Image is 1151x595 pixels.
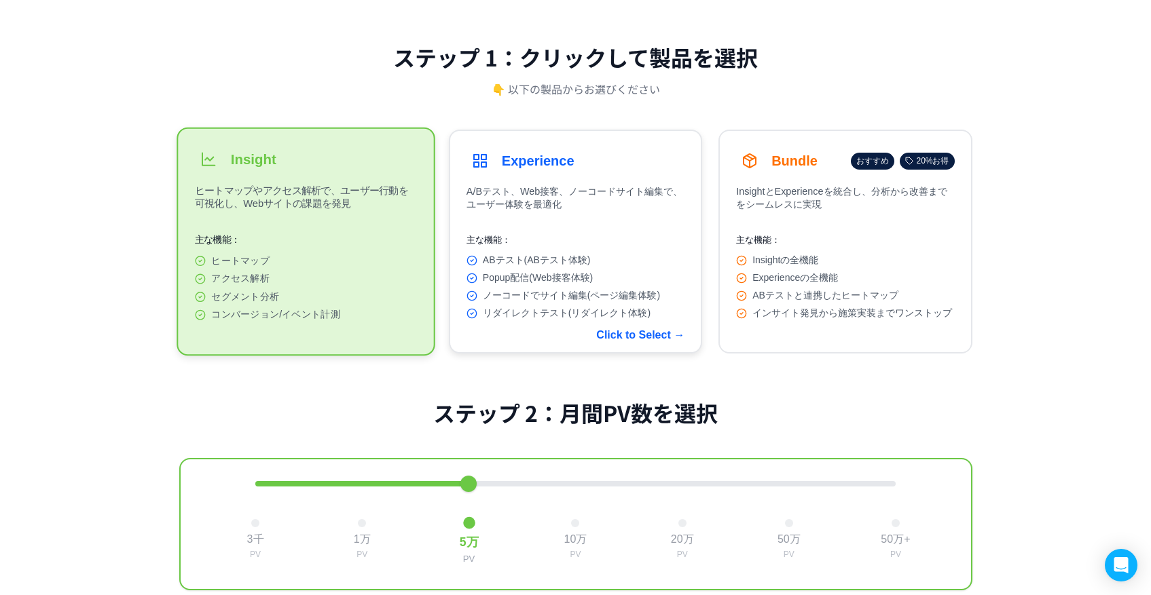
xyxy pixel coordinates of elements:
button: 20万PV [665,514,699,564]
p: ヒートマップやアクセス解析で、ユーザー行動を可視化し、Webサイトの課題を発見 [194,184,417,217]
div: PV [570,550,581,559]
span: ABテストと連携したヒートマップ [752,290,898,302]
span: アクセス解析 [211,273,270,285]
div: Click to Select → [596,329,684,341]
button: 10万PV [559,514,593,564]
button: 1万PV [348,514,376,564]
div: 20万 [671,533,694,547]
div: 5万 [460,535,478,550]
p: 👇 以下の製品からお選びください [492,74,660,90]
button: 5万PV [454,511,484,570]
span: Popup配信(Web接客体験) [483,272,593,284]
span: Insightの全機能 [752,254,818,267]
span: リダイレクトテスト(リダイレクト体験) [483,307,651,320]
div: PV [890,550,901,559]
button: 3千PV [242,514,270,564]
span: セグメント分析 [211,290,279,303]
div: 1万 [354,533,371,547]
div: PV [357,550,367,559]
div: PV [250,550,261,559]
span: ヒートマップ [211,254,270,267]
p: 主な機能： [736,234,954,246]
button: Insightヒートマップやアクセス解析で、ユーザー行動を可視化し、Webサイトの課題を発見主な機能：ヒートマップアクセス解析セグメント分析コンバージョン/イベント計測 [177,128,435,356]
div: 50万 [778,533,801,547]
h3: Insight [230,151,276,167]
span: コンバージョン/イベント計測 [211,309,340,321]
div: 3千 [247,533,264,547]
h3: Experience [502,153,574,169]
p: 主な機能： [194,234,417,246]
button: ExperienceA/Bテスト、Web接客、ノーコードサイト編集で、ユーザー体験を最適化主な機能：ABテスト(ABテスト体験)Popup配信(Web接客体験)ノーコードでサイト編集(ページ編集... [449,130,702,353]
span: インサイト発見から施策実装までワンストップ [752,307,952,320]
h2: ステップ 2：月間PV数を選択 [433,397,718,428]
h3: Bundle [771,153,818,169]
div: 10万 [564,533,587,547]
div: PV [784,550,794,559]
div: PV [463,554,475,564]
div: Open Intercom Messenger [1105,549,1137,581]
p: A/Bテスト、Web接客、ノーコードサイト編集で、ユーザー体験を最適化 [467,185,684,218]
h2: ステップ 1：クリックして製品を選択 [393,41,758,73]
button: 50万PV [772,514,806,564]
span: ABテスト(ABテスト体験) [483,254,591,267]
button: Bundleおすすめ20%お得InsightとExperienceを統合し、分析から改善までをシームレスに実現主な機能：Insightの全機能Experienceの全機能ABテストと連携したヒー... [718,130,972,353]
p: InsightとExperienceを統合し、分析から改善までをシームレスに実現 [736,185,954,218]
span: Experienceの全機能 [752,272,838,284]
button: 50万+PV [875,514,915,564]
div: おすすめ [851,153,894,170]
div: 50万+ [881,533,910,547]
div: 20%お得 [900,153,954,170]
p: 主な機能： [467,234,684,246]
div: PV [677,550,688,559]
span: ノーコードでサイト編集(ページ編集体験) [483,290,660,302]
